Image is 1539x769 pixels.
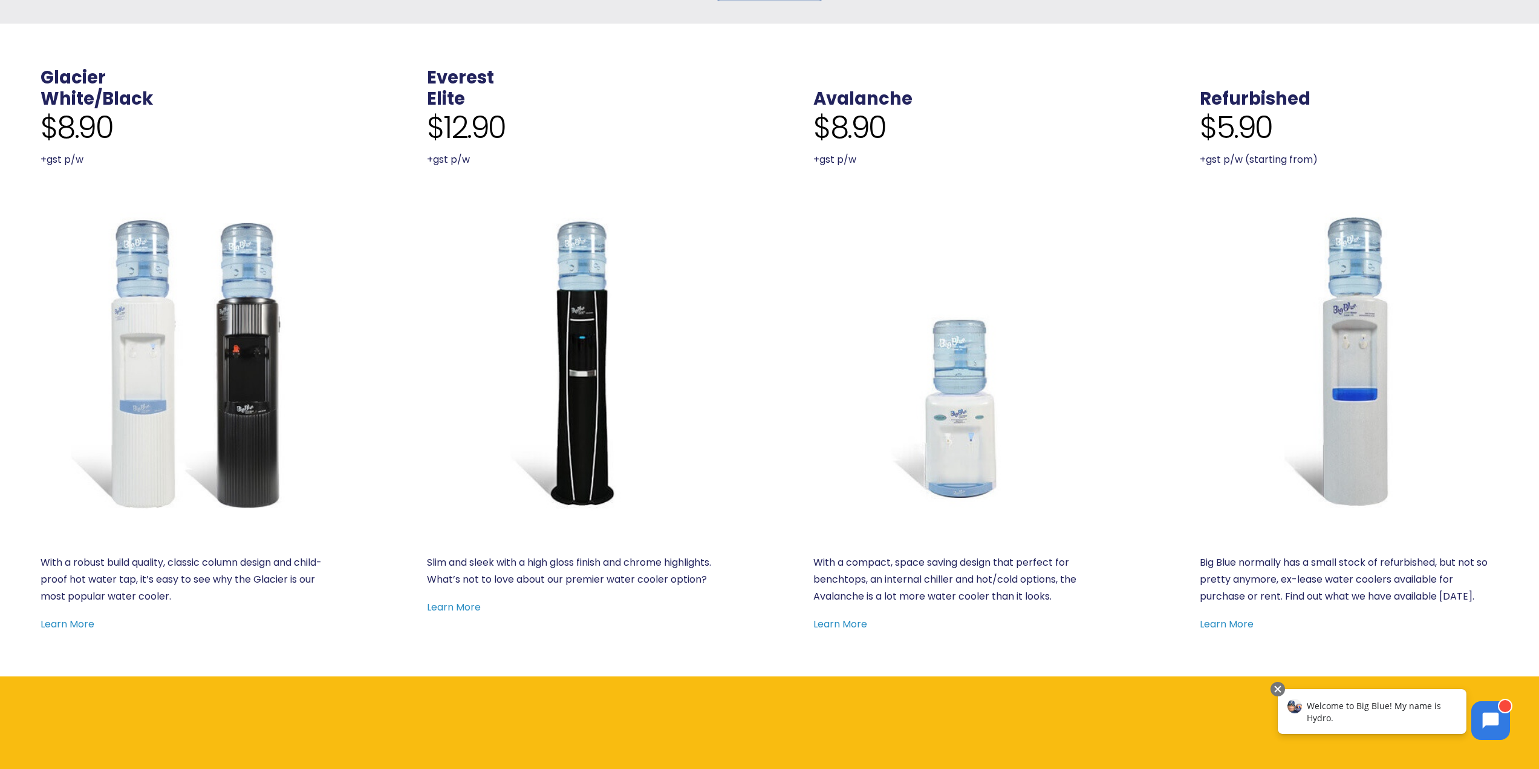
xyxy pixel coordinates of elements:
iframe: Chatbot [1265,679,1522,752]
p: +gst p/w [41,151,339,168]
a: Refurbished [1200,212,1498,511]
span: $5.90 [1200,110,1272,146]
span: $12.90 [427,110,506,146]
span: . [1200,65,1205,90]
a: Everest Elite [427,212,726,511]
a: Learn More [41,617,94,631]
p: With a compact, space saving design that perfect for benchtops, an internal chiller and hot/cold ... [813,554,1112,605]
a: Learn More [813,617,867,631]
a: Glacier White or Black [41,212,339,511]
a: Everest [427,65,494,90]
a: Learn More [1200,617,1254,631]
p: +gst p/w [813,151,1112,168]
a: Benchtop Avalanche [813,212,1112,511]
span: $8.90 [813,110,886,146]
p: +gst p/w [427,151,726,168]
a: Avalanche [813,87,913,111]
p: Big Blue normally has a small stock of refurbished, but not so pretty anymore, ex-lease water coo... [1200,554,1498,605]
p: +gst p/w (starting from) [1200,151,1498,168]
a: White/Black [41,87,153,111]
p: Slim and sleek with a high gloss finish and chrome highlights. What’s not to love about our premi... [427,554,726,588]
a: Glacier [41,65,106,90]
a: Elite [427,87,465,111]
a: Learn More [427,600,481,614]
span: . [813,65,818,90]
p: With a robust build quality, classic column design and child-proof hot water tap, it’s easy to se... [41,554,339,605]
span: $8.90 [41,110,113,146]
a: Refurbished [1200,87,1310,111]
